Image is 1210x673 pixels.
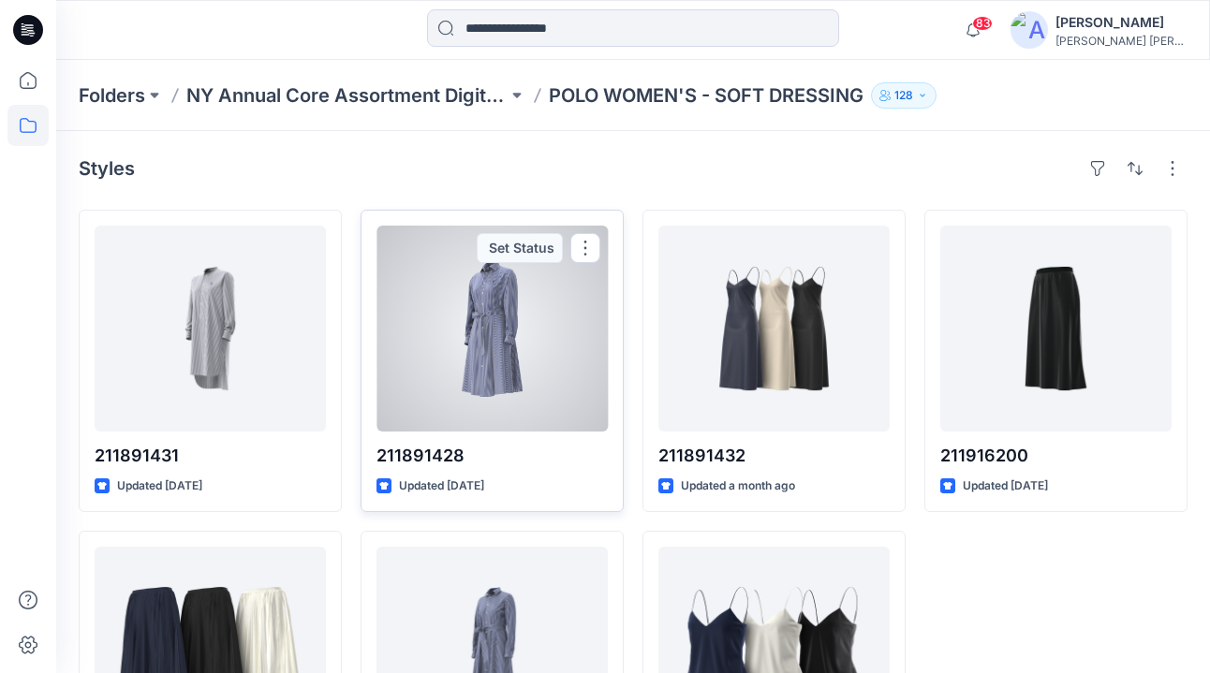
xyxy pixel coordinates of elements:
[399,476,484,496] p: Updated [DATE]
[963,476,1048,496] p: Updated [DATE]
[549,82,863,109] p: POLO WOMEN'S - SOFT DRESSING
[972,16,993,31] span: 83
[658,443,890,469] p: 211891432
[1011,11,1048,49] img: avatar
[376,226,608,432] a: 211891428
[186,82,508,109] a: NY Annual Core Assortment Digital Lib
[376,443,608,469] p: 211891428
[79,157,135,180] h4: Styles
[658,226,890,432] a: 211891432
[1055,11,1187,34] div: [PERSON_NAME]
[117,476,202,496] p: Updated [DATE]
[871,82,937,109] button: 128
[95,226,326,432] a: 211891431
[79,82,145,109] a: Folders
[681,476,795,496] p: Updated a month ago
[894,85,913,106] p: 128
[940,226,1172,432] a: 211916200
[95,443,326,469] p: 211891431
[940,443,1172,469] p: 211916200
[1055,34,1187,48] div: [PERSON_NAME] [PERSON_NAME]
